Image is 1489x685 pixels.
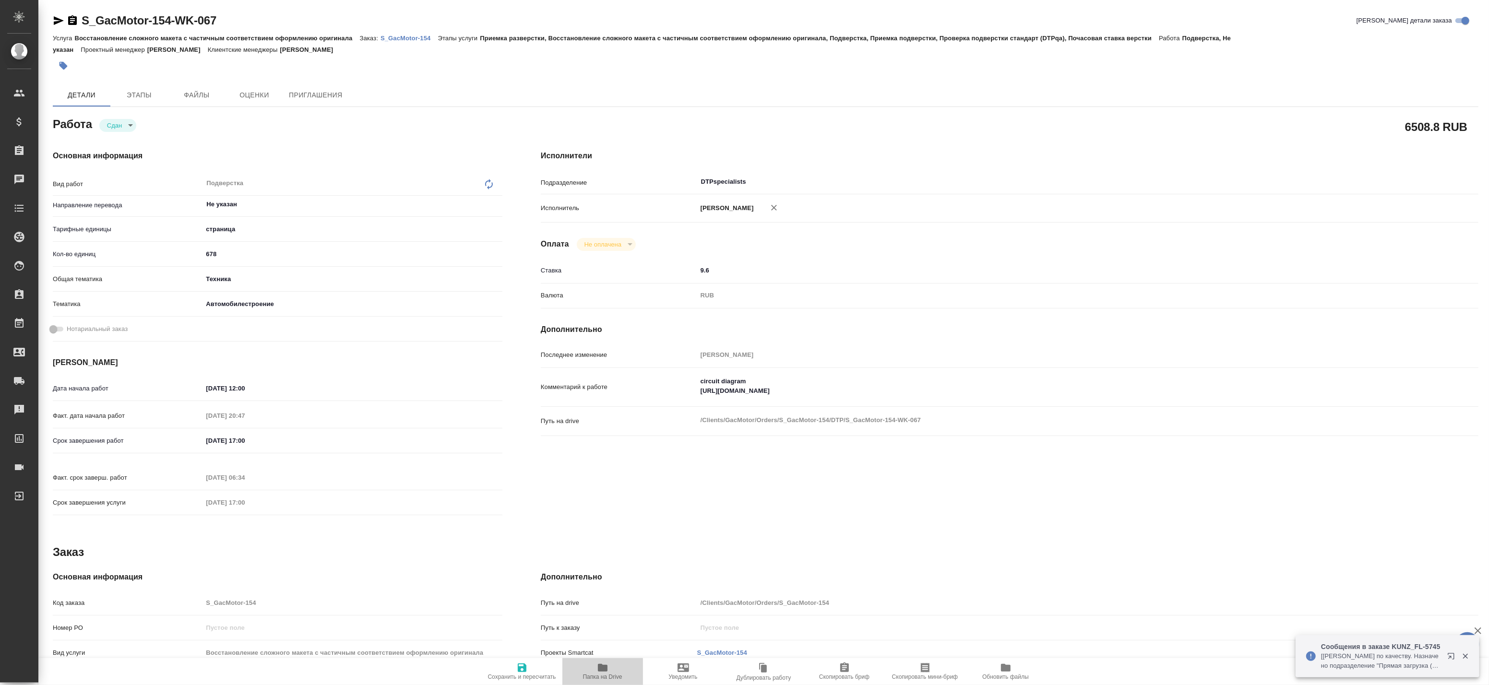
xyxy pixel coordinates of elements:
p: Исполнитель [541,203,697,213]
p: Этапы услуги [438,35,480,42]
p: Клиентские менеджеры [208,46,280,53]
p: [PERSON_NAME] [697,203,754,213]
div: Сдан [577,238,636,251]
div: страница [203,221,502,237]
p: Валюта [541,291,697,300]
p: Сообщения в заказе KUNZ_FL-5745 [1321,642,1441,651]
span: Обновить файлы [982,673,1029,680]
a: S_GacMotor-154 [381,34,438,42]
input: ✎ Введи что-нибудь [203,381,286,395]
input: Пустое поле [697,596,1401,610]
input: Пустое поле [697,348,1401,362]
input: ✎ Введи что-нибудь [203,247,502,261]
p: Срок завершения услуги [53,498,203,508]
p: Ставка [541,266,697,275]
button: Сдан [104,121,125,130]
input: Пустое поле [203,409,286,423]
p: Проектный менеджер [81,46,147,53]
p: Общая тематика [53,274,203,284]
button: Папка на Drive [562,658,643,685]
p: Подразделение [541,178,697,188]
p: Тематика [53,299,203,309]
button: Добавить тэг [53,55,74,76]
p: Последнее изменение [541,350,697,360]
p: [[PERSON_NAME] по качеству. Назначено подразделение "Прямая загрузка (шаблонные документы)" [1321,651,1441,671]
button: Не оплачена [582,240,624,248]
h4: Дополнительно [541,571,1478,583]
h2: Заказ [53,544,84,560]
span: Файлы [174,89,220,101]
p: [PERSON_NAME] [280,46,340,53]
p: Путь на drive [541,416,697,426]
span: Скопировать мини-бриф [892,673,958,680]
button: Скопировать ссылку для ЯМессенджера [53,15,64,26]
input: ✎ Введи что-нибудь [697,263,1401,277]
button: Уведомить [643,658,724,685]
span: [PERSON_NAME] детали заказа [1357,16,1452,25]
span: Дублировать работу [737,674,791,681]
input: Пустое поле [203,646,502,660]
h4: Исполнители [541,150,1478,162]
a: S_GacMotor-154 [697,649,747,656]
span: Нотариальный заказ [67,324,128,334]
button: Открыть в новой вкладке [1441,647,1465,670]
p: Заказ: [360,35,381,42]
p: Дата начала работ [53,384,203,393]
button: Скопировать ссылку [67,15,78,26]
input: Пустое поле [203,621,502,635]
p: Факт. дата начала работ [53,411,203,421]
button: Скопировать мини-бриф [885,658,965,685]
span: Сохранить и пересчитать [488,673,556,680]
input: Пустое поле [203,596,502,610]
button: Open [1395,181,1397,183]
input: Пустое поле [697,621,1401,635]
p: Проекты Smartcat [541,648,697,658]
span: Приглашения [289,89,343,101]
p: Номер РО [53,623,203,633]
p: Факт. срок заверш. работ [53,473,203,483]
p: Услуга [53,35,74,42]
p: Кол-во единиц [53,249,203,259]
input: Пустое поле [203,496,286,509]
p: Восстановление сложного макета с частичным соответствием оформлению оригинала [74,35,359,42]
p: Путь на drive [541,598,697,608]
span: Оценки [231,89,277,101]
p: Вид услуги [53,648,203,658]
span: Этапы [116,89,162,101]
input: Пустое поле [203,471,286,484]
p: Комментарий к работе [541,382,697,392]
p: Направление перевода [53,201,203,210]
span: Папка на Drive [583,673,622,680]
h4: [PERSON_NAME] [53,357,502,368]
button: 🙏 [1455,632,1479,656]
p: Код заказа [53,598,203,608]
p: Тарифные единицы [53,224,203,234]
a: S_GacMotor-154-WK-067 [82,14,216,27]
div: RUB [697,287,1401,304]
button: Закрыть [1455,652,1475,661]
button: Скопировать бриф [804,658,885,685]
p: S_GacMotor-154 [381,35,438,42]
h4: Основная информация [53,150,502,162]
div: Сдан [99,119,136,132]
p: Срок завершения работ [53,436,203,446]
textarea: /Clients/GacMotor/Orders/S_GacMotor-154/DTP/S_GacMotor-154-WK-067 [697,412,1401,428]
p: [PERSON_NAME] [147,46,208,53]
button: Сохранить и пересчитать [482,658,562,685]
p: Приемка разверстки, Восстановление сложного макета с частичным соответствием оформлению оригинала... [480,35,1159,42]
h2: Работа [53,115,92,132]
span: Детали [59,89,105,101]
h4: Основная информация [53,571,502,583]
p: Вид работ [53,179,203,189]
p: Путь к заказу [541,623,697,633]
input: ✎ Введи что-нибудь [203,434,286,448]
button: Open [497,203,499,205]
div: Автомобилестроение [203,296,502,312]
h2: 6508.8 RUB [1405,118,1467,135]
button: Удалить исполнителя [763,197,785,218]
h4: Оплата [541,238,569,250]
button: Дублировать работу [724,658,804,685]
p: Работа [1159,35,1182,42]
span: Уведомить [669,673,698,680]
h4: Дополнительно [541,324,1478,335]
